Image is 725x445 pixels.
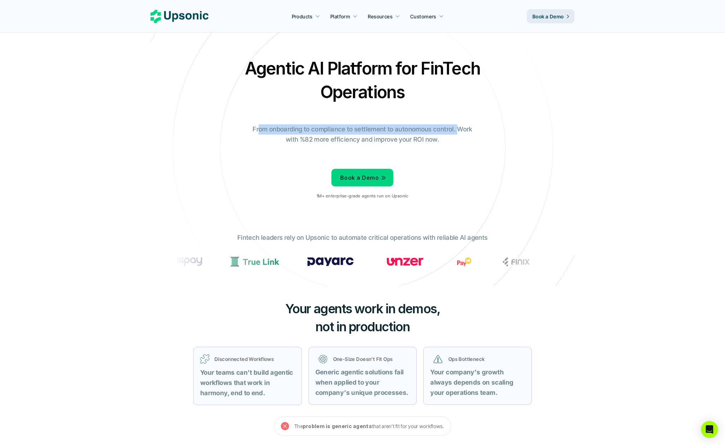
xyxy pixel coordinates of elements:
[200,369,295,397] strong: Your teams can’t build agentic workflows that work in harmony, end to end.
[316,368,408,396] strong: Generic agentic solutions fail when applied to your company’s unique processes.
[288,10,324,23] a: Products
[237,233,488,243] p: Fintech leaders rely on Upsonic to automate critical operations with reliable AI agents
[410,13,436,20] p: Customers
[430,368,515,396] strong: Your company's growth always depends on scaling your operations team.
[330,13,350,20] p: Platform
[303,423,372,429] strong: problem is generic agents
[292,13,313,20] p: Products
[239,57,486,104] h2: Agentic AI Platform for FinTech Operations
[285,301,440,316] span: Your agents work in demos,
[294,422,444,431] p: The that aren’t fit for your workflows.
[448,355,522,363] p: Ops Bottleneck
[316,319,410,334] span: not in production
[340,173,379,183] p: Book a Demo
[333,355,407,363] p: One-Size Doesn’t Fit Ops
[532,13,564,20] p: Book a Demo
[701,421,718,438] div: Open Intercom Messenger
[527,9,574,23] a: Book a Demo
[331,169,393,186] a: Book a Demo
[248,124,477,145] p: From onboarding to compliance to settlement to autonomous control. Work with %82 more efficiency ...
[368,13,393,20] p: Resources
[317,194,408,198] p: 1M+ enterprise-grade agents run on Upsonic
[214,355,295,363] p: Disconnected Workflows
